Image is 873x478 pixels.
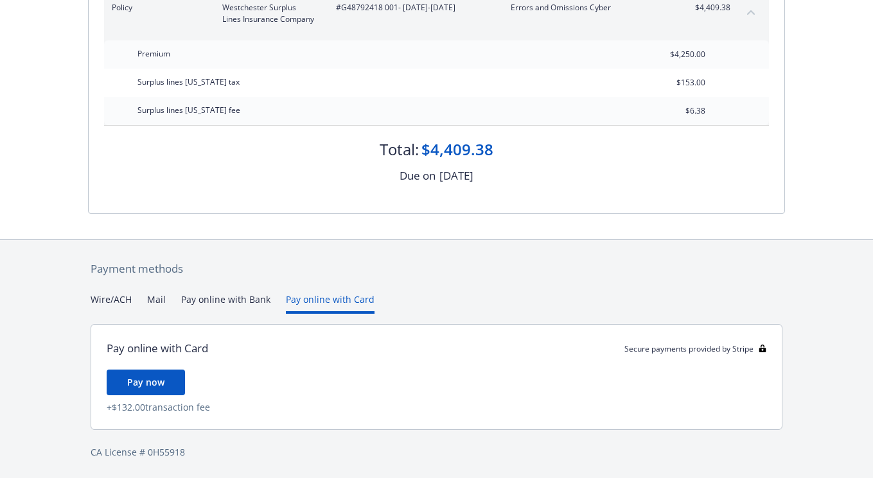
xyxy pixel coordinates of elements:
[741,2,761,22] button: collapse content
[222,2,315,25] span: Westchester Surplus Lines Insurance Company
[91,260,782,277] div: Payment methods
[630,101,713,121] input: 0.00
[682,2,730,13] span: $4,409.38
[137,105,240,115] span: Surplus lines [US_STATE] fee
[107,400,766,414] div: + $132.00 transaction fee
[91,445,782,459] div: CA License # 0H55918
[630,73,713,92] input: 0.00
[511,2,662,13] span: Errors and Omissions Cyber
[380,139,419,160] div: Total:
[286,293,375,314] button: Pay online with Card
[400,167,436,184] div: Due on
[439,167,473,184] div: [DATE]
[421,139,493,160] div: $4,409.38
[127,376,164,388] span: Pay now
[336,2,490,13] span: #G48792418 001 - [DATE]-[DATE]
[630,45,713,64] input: 0.00
[107,370,185,395] button: Pay now
[137,76,240,87] span: Surplus lines [US_STATE] tax
[137,48,170,59] span: Premium
[112,2,202,13] span: Policy
[107,340,208,357] div: Pay online with Card
[147,293,166,314] button: Mail
[181,293,270,314] button: Pay online with Bank
[91,293,132,314] button: Wire/ACH
[624,343,766,354] div: Secure payments provided by Stripe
